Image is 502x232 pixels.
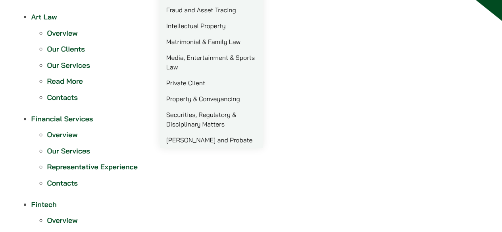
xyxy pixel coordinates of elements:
[160,91,263,107] a: Property & Conveyancing
[47,130,78,139] a: Overview
[47,77,83,86] a: Read More
[31,200,57,209] a: Fintech
[47,44,85,54] a: Our Clients
[160,2,263,18] a: Fraud and Asset Tracing
[47,146,90,155] a: Our Services
[31,114,93,123] a: Financial Services
[47,93,78,102] a: Contacts
[160,18,263,34] a: Intellectual Property
[47,61,90,70] a: Our Services
[160,107,263,132] a: Securities, Regulatory & Disciplinary Matters
[160,34,263,50] a: Matrimonial & Family Law
[31,12,57,21] a: Art Law
[47,162,138,171] a: Representative Experience
[160,50,263,75] a: Media, Entertainment & Sports Law
[160,75,263,91] a: Private Client
[47,29,78,38] a: Overview
[47,178,78,188] a: Contacts
[47,216,78,225] a: Overview
[160,132,263,148] a: [PERSON_NAME] and Probate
